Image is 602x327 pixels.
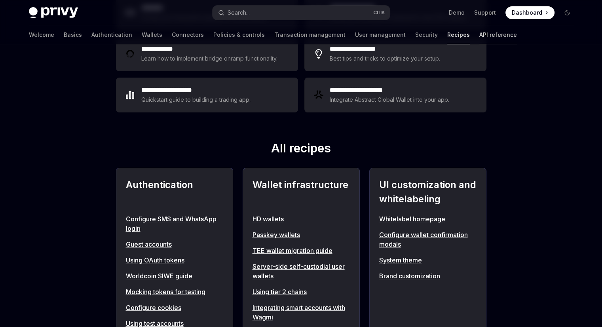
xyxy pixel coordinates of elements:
[474,9,496,17] a: Support
[415,25,438,44] a: Security
[213,25,265,44] a: Policies & controls
[253,246,350,255] a: TEE wallet migration guide
[253,262,350,281] a: Server-side self-custodial user wallets
[449,9,465,17] a: Demo
[126,178,223,206] h2: Authentication
[561,6,574,19] button: Toggle dark mode
[355,25,406,44] a: User management
[512,9,542,17] span: Dashboard
[379,178,477,206] h2: UI customization and whitelabeling
[126,214,223,233] a: Configure SMS and WhatsApp login
[253,303,350,322] a: Integrating smart accounts with Wagmi
[379,271,477,281] a: Brand customization
[29,7,78,18] img: dark logo
[91,25,132,44] a: Authentication
[330,54,441,63] div: Best tips and tricks to optimize your setup.
[228,8,250,17] div: Search...
[126,255,223,265] a: Using OAuth tokens
[116,36,298,71] a: **** **** ***Learn how to implement bridge onramp functionality.
[373,10,385,16] span: Ctrl K
[379,214,477,224] a: Whitelabel homepage
[126,271,223,281] a: Worldcoin SIWE guide
[253,178,350,206] h2: Wallet infrastructure
[141,95,251,105] div: Quickstart guide to building a trading app.
[126,303,223,312] a: Configure cookies
[142,25,162,44] a: Wallets
[379,230,477,249] a: Configure wallet confirmation modals
[379,255,477,265] a: System theme
[274,25,346,44] a: Transaction management
[126,240,223,249] a: Guest accounts
[172,25,204,44] a: Connectors
[126,287,223,297] a: Mocking tokens for testing
[253,287,350,297] a: Using tier 2 chains
[141,54,280,63] div: Learn how to implement bridge onramp functionality.
[479,25,517,44] a: API reference
[29,25,54,44] a: Welcome
[116,141,486,158] h2: All recipes
[330,95,450,105] div: Integrate Abstract Global Wallet into your app.
[253,230,350,240] a: Passkey wallets
[213,6,390,20] button: Search...CtrlK
[505,6,555,19] a: Dashboard
[64,25,82,44] a: Basics
[447,25,470,44] a: Recipes
[253,214,350,224] a: HD wallets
